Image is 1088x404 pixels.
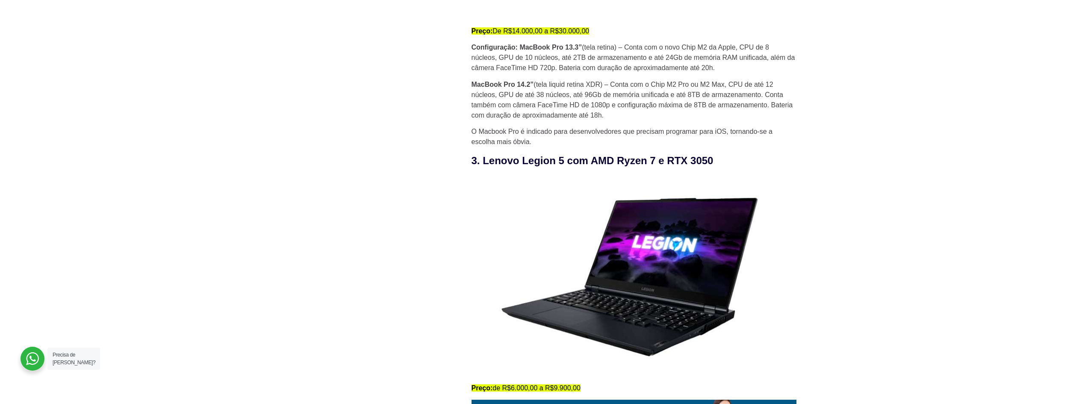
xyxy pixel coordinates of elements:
[472,44,582,51] strong: Configuração: MacBook Pro 13.3”
[472,80,796,121] p: (tela liquid retina XDR) – Conta com o Chip M2 Pro ou M2 Max, CPU de até 12 núcleos, GPU de até 3...
[53,352,95,366] span: Precisa de [PERSON_NAME]?
[472,384,581,392] mark: de R$6.000,00 a R$9.900,00
[472,384,493,392] strong: Preço:
[934,295,1088,404] iframe: Chat Widget
[472,153,796,168] h3: 3. Lenovo Legion 5 com AMD Ryzen 7 e RTX 3050
[472,81,534,88] strong: MacBook Pro 14.2”
[472,127,796,147] p: O Macbook Pro é indicado para desenvolvedores que precisam programar para iOS, tornando-se a esco...
[472,27,493,35] strong: Preço:
[934,295,1088,404] div: Widget de chat
[472,42,796,73] p: (tela retina) – Conta com o novo Chip M2 da Apple, CPU de 8 núcleos, GPU de 10 núcleos, até 2TB d...
[472,27,590,35] mark: De R$14.000,00 a R$30.000,00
